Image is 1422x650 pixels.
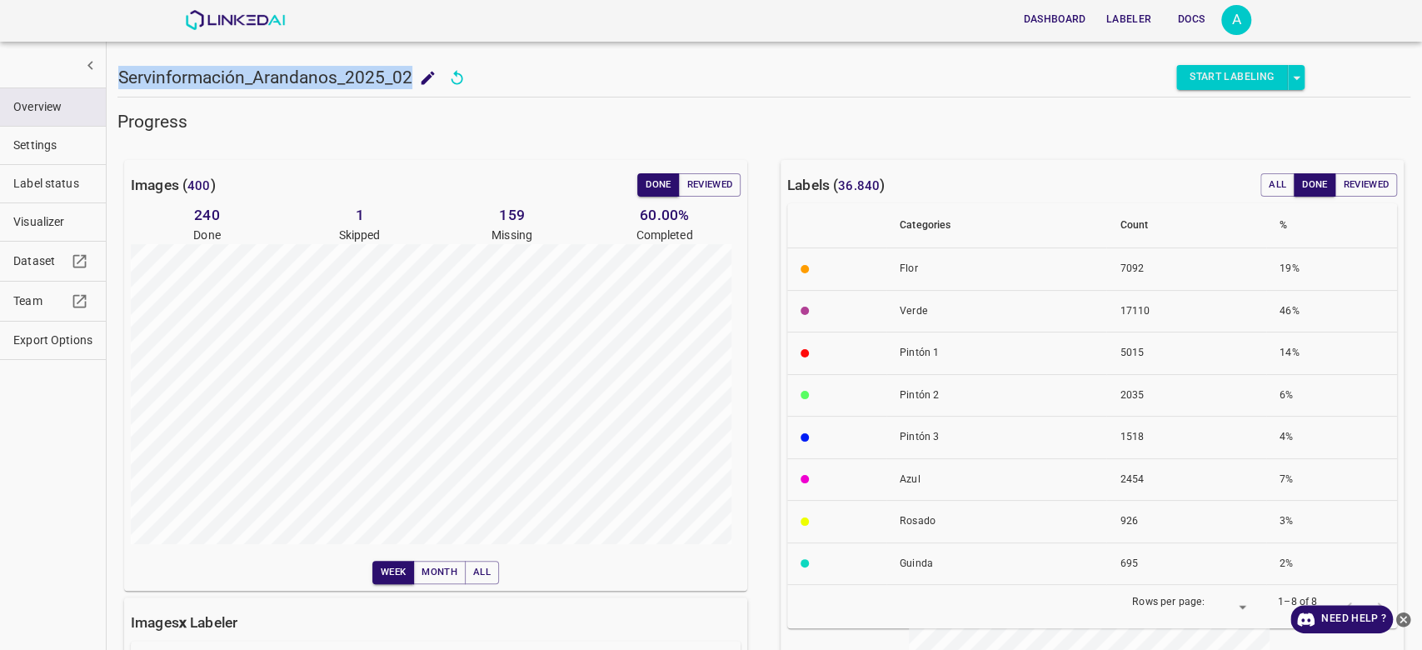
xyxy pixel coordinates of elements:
[886,417,1106,459] th: Pintón 3
[886,290,1106,332] th: Verde
[1266,203,1397,248] th: %
[1096,2,1161,37] a: Labeler
[1294,173,1335,197] button: Done
[179,614,187,631] b: x
[1106,374,1266,417] th: 2035
[1161,2,1221,37] a: Docs
[1211,596,1251,618] div: ​
[283,227,436,244] p: Skipped
[1393,605,1414,633] button: close-help
[1176,65,1305,90] div: split button
[13,292,67,310] span: Team
[1106,290,1266,332] th: 17110
[886,203,1106,248] th: Categories
[13,213,92,231] span: Visualizer
[1278,595,1317,610] p: 1–8 of 8
[1266,374,1397,417] th: 6%
[1132,595,1205,610] p: Rows per page:
[1290,605,1393,633] a: Need Help ?
[1288,65,1305,90] button: select role
[465,561,499,584] button: All
[787,173,885,197] h6: Labels ( )
[117,110,1410,133] h5: Progress
[838,178,880,193] span: 36.840
[1221,5,1251,35] button: Open settings
[637,173,679,197] button: Done
[1266,248,1397,291] th: 19%
[1266,417,1397,459] th: 4%
[1176,65,1288,90] button: Start Labeling
[886,501,1106,543] th: Rosado
[1260,173,1295,197] button: All
[886,332,1106,375] th: Pintón 1
[13,332,92,349] span: Export Options
[886,458,1106,501] th: Azul
[1266,332,1397,375] th: 14%
[1013,2,1095,37] a: Dashboard
[1266,501,1397,543] th: 3%
[588,203,741,227] h6: 60.00 %
[75,50,106,81] button: show more
[1266,290,1397,332] th: 46%
[131,227,283,244] p: Done
[886,248,1106,291] th: Flor
[283,203,436,227] h6: 1
[13,175,92,192] span: Label status
[412,62,443,93] button: add to shopping cart
[118,66,412,89] h5: Servinformación_Arandanos_2025_02
[1106,458,1266,501] th: 2454
[1106,203,1266,248] th: Count
[13,98,92,116] span: Overview
[678,173,741,197] button: Reviewed
[436,227,588,244] p: Missing
[131,173,216,197] h6: Images ( )
[1335,173,1397,197] button: Reviewed
[1016,6,1092,33] button: Dashboard
[1106,417,1266,459] th: 1518
[131,203,283,227] h6: 240
[185,10,286,30] img: LinkedAI
[1106,332,1266,375] th: 5015
[372,561,414,584] button: Week
[1165,6,1218,33] button: Docs
[131,611,237,634] h6: Images Labeler
[1106,248,1266,291] th: 7092
[1266,458,1397,501] th: 7%
[886,542,1106,585] th: Guinda
[1106,501,1266,543] th: 926
[13,137,92,154] span: Settings
[1100,6,1158,33] button: Labeler
[1266,542,1397,585] th: 2%
[1221,5,1251,35] div: A
[187,178,210,193] span: 400
[588,227,741,244] p: Completed
[436,203,588,227] h6: 159
[1106,542,1266,585] th: 695
[413,561,466,584] button: Month
[886,374,1106,417] th: Pintón 2
[13,252,67,270] span: Dataset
